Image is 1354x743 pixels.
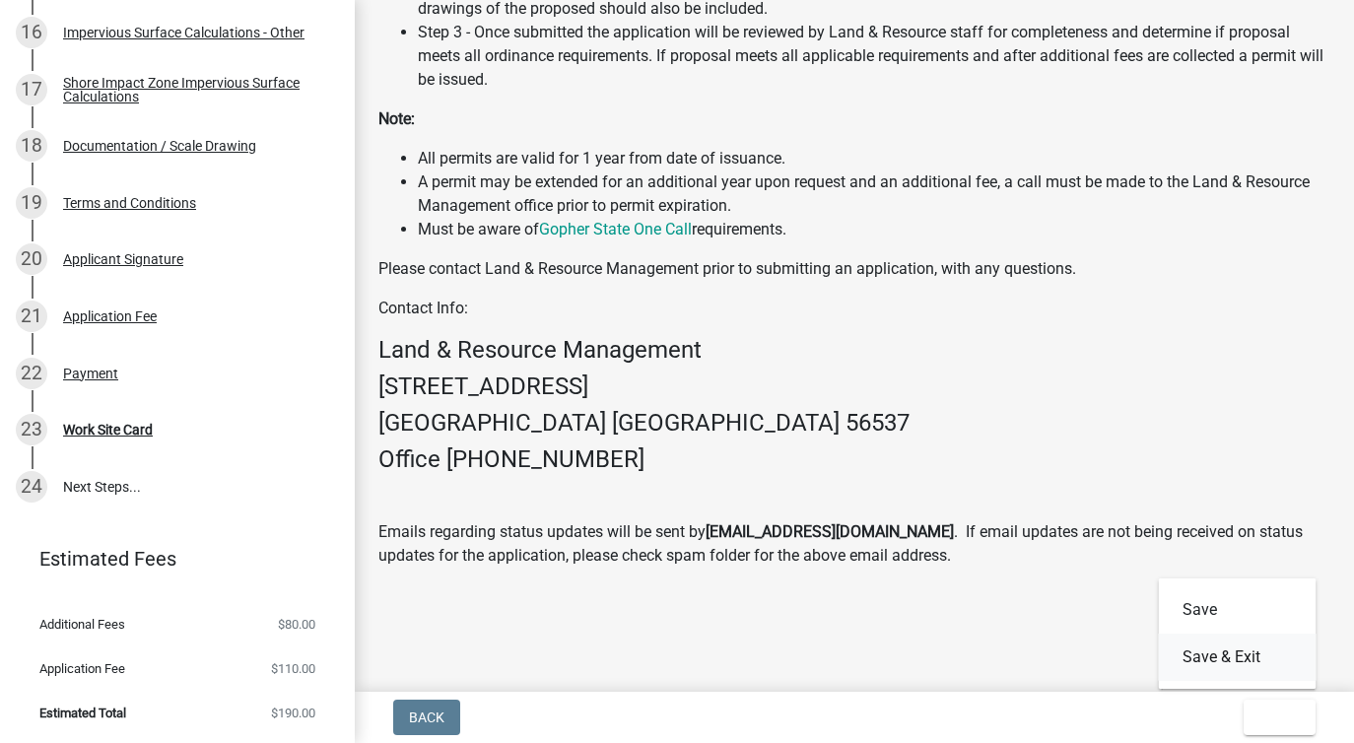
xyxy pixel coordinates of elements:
a: Estimated Fees [16,539,323,578]
div: 23 [16,414,47,445]
div: Documentation / Scale Drawing [63,139,256,153]
strong: [EMAIL_ADDRESS][DOMAIN_NAME] [706,522,954,541]
div: Work Site Card [63,423,153,437]
span: Back [409,709,444,725]
div: Application Fee [63,309,157,323]
li: Must be aware of requirements. [418,218,1330,241]
div: 16 [16,17,47,48]
div: 19 [16,187,47,219]
h4: [STREET_ADDRESS] [378,372,1330,401]
div: 18 [16,130,47,162]
h4: Land & Resource Management [378,336,1330,365]
div: 20 [16,243,47,275]
li: A permit may be extended for an additional year upon request and an additional fee, a call must b... [418,170,1330,218]
div: Payment [63,367,118,380]
button: Exit [1244,700,1316,735]
button: Save & Exit [1159,634,1317,681]
div: 21 [16,301,47,332]
span: $80.00 [278,618,315,631]
h4: [GEOGRAPHIC_DATA] [GEOGRAPHIC_DATA] 56537 [378,409,1330,438]
li: All permits are valid for 1 year from date of issuance. [418,147,1330,170]
button: Save [1159,586,1317,634]
li: Step 3 - Once submitted the application will be reviewed by Land & Resource staff for completenes... [418,21,1330,92]
div: 22 [16,358,47,389]
span: Estimated Total [39,707,126,719]
p: Emails regarding status updates will be sent by . If email updates are not being received on stat... [378,520,1330,568]
a: Gopher State One Call [539,220,692,238]
div: 24 [16,471,47,503]
button: Back [393,700,460,735]
div: Impervious Surface Calculations - Other [63,26,305,39]
p: Contact Info: [378,297,1330,320]
div: Exit [1159,578,1317,689]
h4: Office [PHONE_NUMBER] [378,445,1330,474]
span: $110.00 [271,662,315,675]
span: $190.00 [271,707,315,719]
div: Terms and Conditions [63,196,196,210]
span: Application Fee [39,662,125,675]
div: Shore Impact Zone Impervious Surface Calculations [63,76,323,103]
div: 17 [16,74,47,105]
span: Exit [1259,709,1288,725]
span: Additional Fees [39,618,125,631]
p: Please contact Land & Resource Management prior to submitting an application, with any questions. [378,257,1330,281]
strong: Note: [378,109,415,128]
div: Applicant Signature [63,252,183,266]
